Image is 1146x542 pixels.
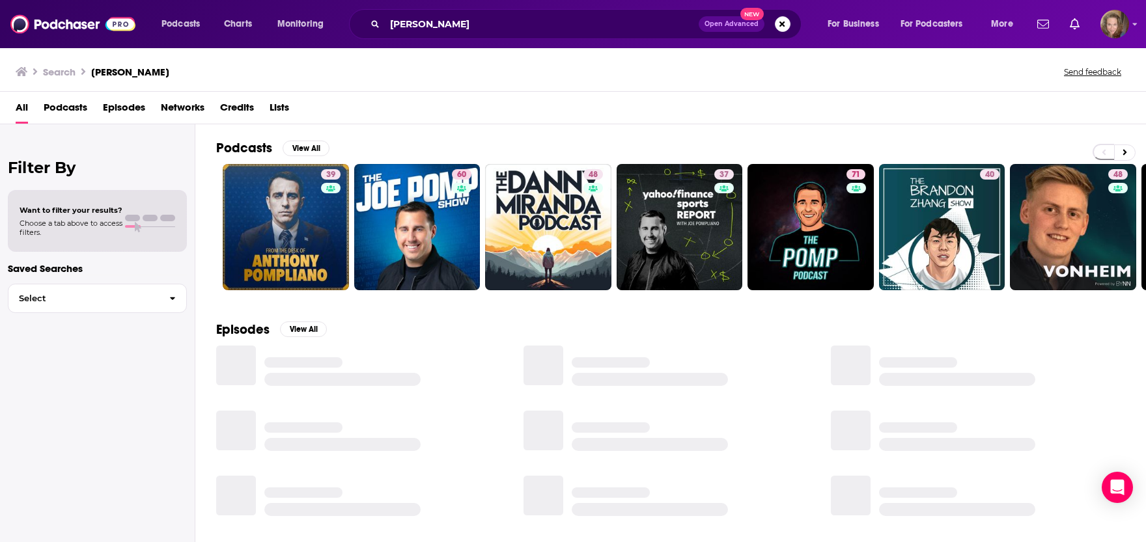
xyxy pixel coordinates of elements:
[20,219,122,237] span: Choose a tab above to access filters.
[10,12,135,36] img: Podchaser - Follow, Share and Rate Podcasts
[485,164,611,290] a: 48
[982,14,1029,34] button: open menu
[283,141,329,156] button: View All
[828,15,879,33] span: For Business
[103,97,145,124] a: Episodes
[216,14,260,34] a: Charts
[220,97,254,124] a: Credits
[699,16,764,32] button: Open AdvancedNew
[326,169,335,182] span: 39
[16,97,28,124] a: All
[1065,13,1085,35] a: Show notifications dropdown
[224,15,252,33] span: Charts
[161,97,204,124] a: Networks
[216,321,327,338] a: EpisodesView All
[161,15,200,33] span: Podcasts
[1102,472,1133,503] div: Open Intercom Messenger
[901,15,963,33] span: For Podcasters
[1100,10,1129,38] span: Logged in as smcclure267
[321,169,341,180] a: 39
[216,321,270,338] h2: Episodes
[8,262,187,275] p: Saved Searches
[589,169,598,182] span: 48
[361,9,814,39] div: Search podcasts, credits, & more...
[617,164,743,290] a: 37
[223,164,349,290] a: 39
[354,164,481,290] a: 60
[270,97,289,124] a: Lists
[20,206,122,215] span: Want to filter your results?
[846,169,865,180] a: 71
[280,321,327,337] button: View All
[748,164,874,290] a: 71
[991,15,1013,33] span: More
[818,14,895,34] button: open menu
[985,169,994,182] span: 40
[1100,10,1129,38] button: Show profile menu
[43,66,76,78] h3: Search
[705,21,759,27] span: Open Advanced
[457,169,466,182] span: 60
[892,14,982,34] button: open menu
[1010,164,1136,290] a: 48
[714,169,734,180] a: 37
[879,164,1005,290] a: 40
[1100,10,1129,38] img: User Profile
[980,169,999,180] a: 40
[720,169,729,182] span: 37
[385,14,699,34] input: Search podcasts, credits, & more...
[152,14,217,34] button: open menu
[1108,169,1128,180] a: 48
[216,140,272,156] h2: Podcasts
[1032,13,1054,35] a: Show notifications dropdown
[277,15,324,33] span: Monitoring
[216,140,329,156] a: PodcastsView All
[852,169,860,182] span: 71
[44,97,87,124] a: Podcasts
[268,14,341,34] button: open menu
[91,66,169,78] h3: [PERSON_NAME]
[8,158,187,177] h2: Filter By
[8,294,159,303] span: Select
[583,169,603,180] a: 48
[8,284,187,313] button: Select
[1060,66,1125,77] button: Send feedback
[452,169,471,180] a: 60
[740,8,764,20] span: New
[1113,169,1123,182] span: 48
